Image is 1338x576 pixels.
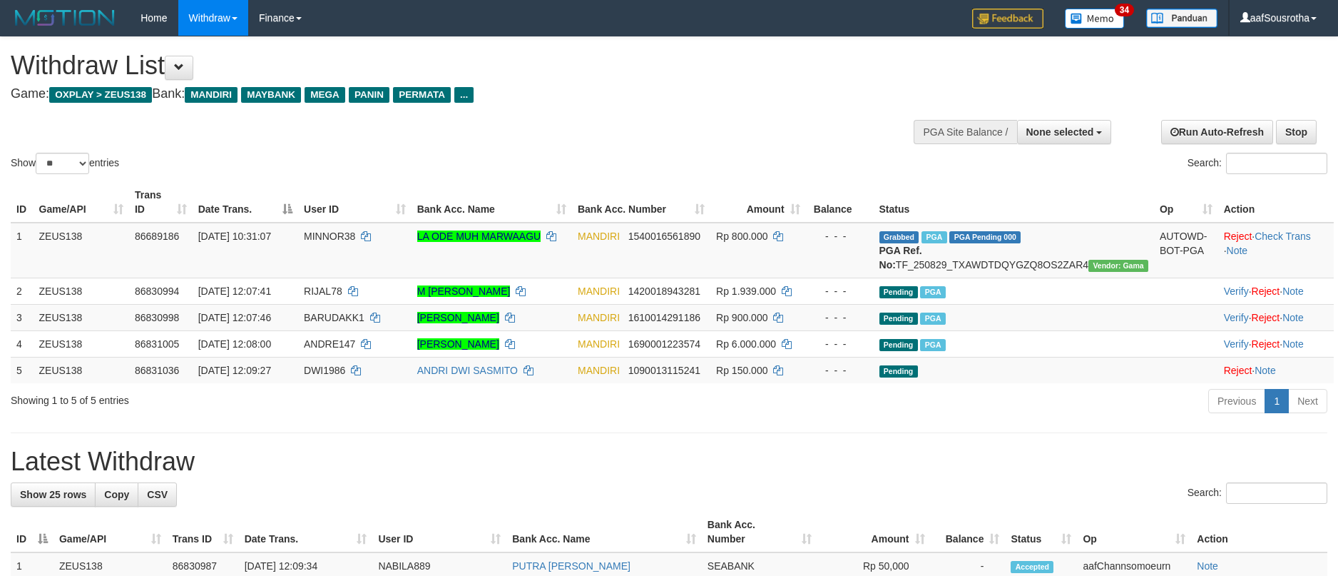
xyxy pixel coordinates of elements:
div: Showing 1 to 5 of 5 entries [11,388,547,408]
a: PUTRA [PERSON_NAME] [512,560,630,572]
span: RIJAL78 [304,286,342,297]
th: User ID: activate to sort column ascending [298,182,412,223]
span: Accepted [1011,561,1053,573]
th: Balance [806,182,874,223]
span: ANDRE147 [304,338,355,350]
th: Balance: activate to sort column ascending [931,512,1006,552]
span: MANDIRI [578,338,620,350]
td: 1 [11,223,34,278]
span: CSV [147,489,168,500]
td: 4 [11,330,34,357]
span: Pending [879,365,918,378]
a: Note [1282,286,1304,297]
th: Action [1191,512,1327,552]
span: [DATE] 12:09:27 [198,365,271,376]
a: [PERSON_NAME] [417,312,499,323]
span: BARUDAKK1 [304,312,364,323]
input: Search: [1226,153,1327,174]
td: ZEUS138 [34,330,129,357]
th: Date Trans.: activate to sort column ascending [239,512,373,552]
span: MAYBANK [241,87,301,103]
span: Rp 6.000.000 [716,338,776,350]
th: Trans ID: activate to sort column ascending [167,512,239,552]
span: None selected [1026,126,1094,138]
td: 2 [11,278,34,304]
th: Trans ID: activate to sort column ascending [129,182,193,223]
span: Rp 800.000 [716,231,767,242]
span: MANDIRI [578,231,620,242]
th: ID [11,182,34,223]
div: - - - [812,363,868,378]
td: · · [1218,223,1334,278]
span: Copy 1690001223574 to clipboard [628,338,700,350]
span: [DATE] 10:31:07 [198,231,271,242]
span: Rp 150.000 [716,365,767,376]
td: · [1218,357,1334,383]
input: Search: [1226,482,1327,504]
span: Rp 1.939.000 [716,286,776,297]
img: panduan.png [1146,9,1217,28]
span: MINNOR38 [304,231,355,242]
span: Show 25 rows [20,489,86,500]
td: 5 [11,357,34,383]
span: Copy 1090013115241 to clipboard [628,365,700,376]
a: [PERSON_NAME] [417,338,499,350]
select: Showentries [36,153,89,174]
th: Date Trans.: activate to sort column descending [193,182,298,223]
div: - - - [812,229,868,243]
a: Note [1227,245,1248,256]
a: ANDRI DWI SASMITO [417,365,518,376]
span: [DATE] 12:08:00 [198,338,271,350]
a: Stop [1276,120,1317,144]
span: DWI1986 [304,365,345,376]
td: TF_250829_TXAWDTDQYGZQ8OS2ZAR4 [874,223,1154,278]
td: · · [1218,278,1334,304]
span: 86830994 [135,286,179,297]
td: ZEUS138 [34,223,129,278]
th: Status: activate to sort column ascending [1005,512,1077,552]
span: 86831005 [135,338,179,350]
a: Reject [1224,365,1252,376]
a: Note [1255,365,1276,376]
td: 3 [11,304,34,330]
span: Copy 1610014291186 to clipboard [628,312,700,323]
span: PGA Pending [949,231,1021,243]
span: Pending [879,339,918,351]
span: 86831036 [135,365,179,376]
div: - - - [812,337,868,351]
span: Marked by aafsreyleap [920,313,945,325]
th: Op: activate to sort column ascending [1077,512,1191,552]
h1: Latest Withdraw [11,448,1327,476]
span: Vendor URL: https://trx31.1velocity.biz [1088,260,1148,272]
td: · · [1218,330,1334,357]
span: 86689186 [135,231,179,242]
img: Button%20Memo.svg [1065,9,1125,29]
a: Reject [1252,286,1280,297]
b: PGA Ref. No: [879,245,922,271]
th: ID: activate to sort column descending [11,512,53,552]
img: MOTION_logo.png [11,7,119,29]
span: Grabbed [879,231,919,243]
span: MANDIRI [578,312,620,323]
td: AUTOWD-BOT-PGA [1154,223,1218,278]
th: Amount: activate to sort column ascending [817,512,931,552]
th: Bank Acc. Name: activate to sort column ascending [412,182,572,223]
th: Bank Acc. Number: activate to sort column ascending [572,182,710,223]
td: · · [1218,304,1334,330]
a: Reject [1224,231,1252,242]
span: PANIN [349,87,389,103]
label: Search: [1188,153,1327,174]
th: Status [874,182,1154,223]
td: ZEUS138 [34,278,129,304]
span: [DATE] 12:07:41 [198,286,271,297]
h4: Game: Bank: [11,87,878,101]
a: Reject [1252,312,1280,323]
a: 1 [1265,389,1289,413]
button: None selected [1017,120,1112,144]
span: Copy 1420018943281 to clipboard [628,286,700,297]
img: Feedback.jpg [972,9,1043,29]
span: OXPLAY > ZEUS138 [49,87,152,103]
span: [DATE] 12:07:46 [198,312,271,323]
a: Next [1288,389,1327,413]
a: Check Trans [1255,231,1311,242]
